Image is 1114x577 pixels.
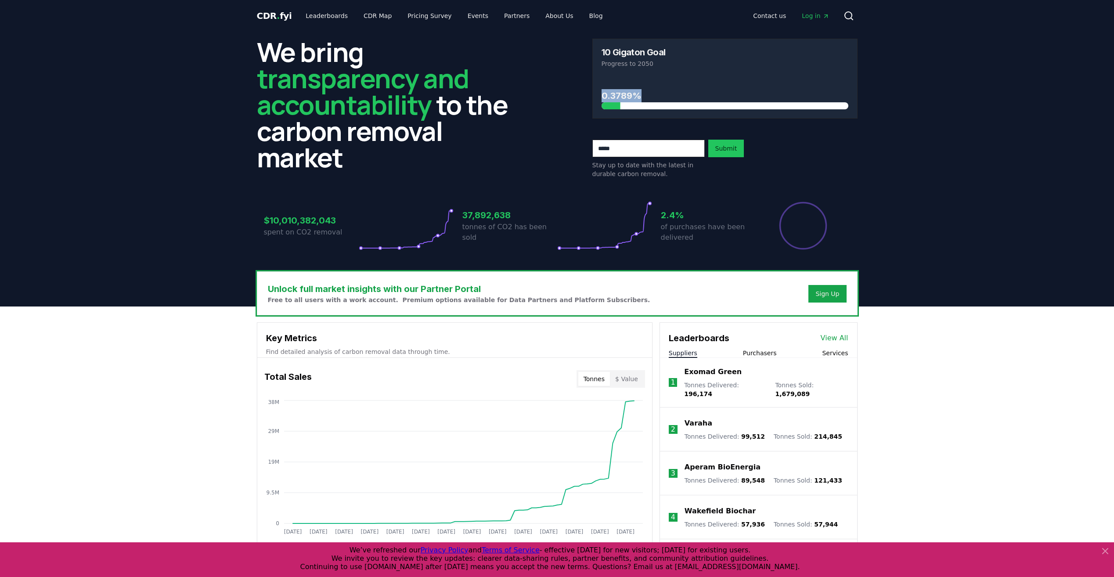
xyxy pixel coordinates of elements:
a: Sign Up [815,289,839,298]
tspan: [DATE] [488,529,506,535]
h3: 0.3789% [602,89,848,102]
button: $ Value [610,372,643,386]
span: 99,512 [741,433,765,440]
p: spent on CO2 removal [264,227,359,238]
span: . [277,11,280,21]
p: of purchases have been delivered [661,222,756,243]
a: Wakefield Biochar [685,506,756,516]
span: 57,936 [741,521,765,528]
a: Exomad Green [684,367,742,377]
tspan: [DATE] [284,529,302,535]
a: View All [821,333,848,343]
nav: Main [299,8,609,24]
tspan: [DATE] [514,529,532,535]
tspan: [DATE] [565,529,583,535]
tspan: [DATE] [386,529,404,535]
tspan: 0 [276,520,279,527]
p: Stay up to date with the latest in durable carbon removal. [592,161,705,178]
tspan: [DATE] [412,529,430,535]
tspan: 29M [268,428,279,434]
p: 2 [671,424,675,435]
span: Log in [802,11,829,20]
p: Tonnes Delivered : [685,432,765,441]
tspan: [DATE] [361,529,379,535]
p: 4 [671,512,675,523]
h2: We bring to the carbon removal market [257,39,522,170]
tspan: [DATE] [335,529,353,535]
a: Events [461,8,495,24]
tspan: 9.5M [266,490,279,496]
span: 89,548 [741,477,765,484]
button: Sign Up [808,285,846,303]
button: Submit [708,140,744,157]
span: 196,174 [684,390,712,397]
tspan: 19M [268,459,279,465]
span: 1,679,089 [775,390,810,397]
h3: Unlock full market insights with our Partner Portal [268,282,650,296]
a: Contact us [746,8,793,24]
span: 121,433 [814,477,842,484]
span: 214,845 [814,433,842,440]
p: Tonnes Sold : [774,476,842,485]
a: CDR Map [357,8,399,24]
button: Purchasers [743,349,777,357]
p: tonnes of CO2 has been sold [462,222,557,243]
h3: Leaderboards [669,332,729,345]
a: Aperam BioEnergia [685,462,761,472]
tspan: [DATE] [309,529,327,535]
a: Blog [582,8,610,24]
p: Tonnes Delivered : [685,520,765,529]
button: Tonnes [578,372,610,386]
a: Leaderboards [299,8,355,24]
a: Partners [497,8,537,24]
h3: 10 Gigaton Goal [602,48,666,57]
h3: Key Metrics [266,332,643,345]
tspan: [DATE] [591,529,609,535]
p: Find detailed analysis of carbon removal data through time. [266,347,643,356]
tspan: [DATE] [463,529,481,535]
a: CDR.fyi [257,10,292,22]
p: Progress to 2050 [602,59,848,68]
nav: Main [746,8,836,24]
button: Suppliers [669,349,697,357]
span: transparency and accountability [257,60,469,123]
h3: $10,010,382,043 [264,214,359,227]
tspan: 38M [268,399,279,405]
h3: Total Sales [264,370,312,388]
a: Pricing Survey [400,8,458,24]
p: Tonnes Sold : [775,381,848,398]
p: Tonnes Sold : [774,432,842,441]
p: 1 [671,377,675,388]
a: About Us [538,8,580,24]
div: Percentage of sales delivered [779,201,828,250]
h3: 2.4% [661,209,756,222]
h3: 37,892,638 [462,209,557,222]
p: 3 [671,468,675,479]
p: Free to all users with a work account. Premium options available for Data Partners and Platform S... [268,296,650,304]
a: Log in [795,8,836,24]
p: Tonnes Delivered : [684,381,766,398]
button: Services [822,349,848,357]
span: 57,944 [814,521,838,528]
a: Varaha [685,418,712,429]
tspan: [DATE] [540,529,558,535]
tspan: [DATE] [616,529,635,535]
span: CDR fyi [257,11,292,21]
p: Tonnes Sold : [774,520,838,529]
tspan: [DATE] [437,529,455,535]
p: Tonnes Delivered : [685,476,765,485]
